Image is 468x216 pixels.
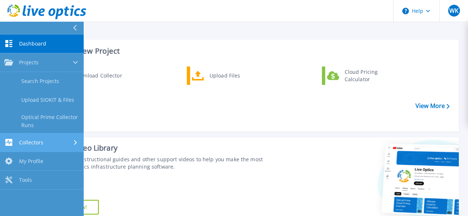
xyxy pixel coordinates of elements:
[322,66,397,85] a: Cloud Pricing Calculator
[19,59,39,66] span: Projects
[43,156,263,170] div: Find tutorials, instructional guides and other support videos to help you make the most of your L...
[187,66,262,85] a: Upload Files
[52,47,449,55] h3: Start a New Project
[19,40,46,47] span: Dashboard
[70,68,125,83] div: Download Collector
[341,68,395,83] div: Cloud Pricing Calculator
[19,177,32,183] span: Tools
[52,66,127,85] a: Download Collector
[449,8,458,14] span: WK
[416,102,450,109] a: View More
[19,158,43,165] span: My Profile
[206,68,260,83] div: Upload Files
[19,139,43,146] span: Collectors
[43,143,263,153] div: Support Video Library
